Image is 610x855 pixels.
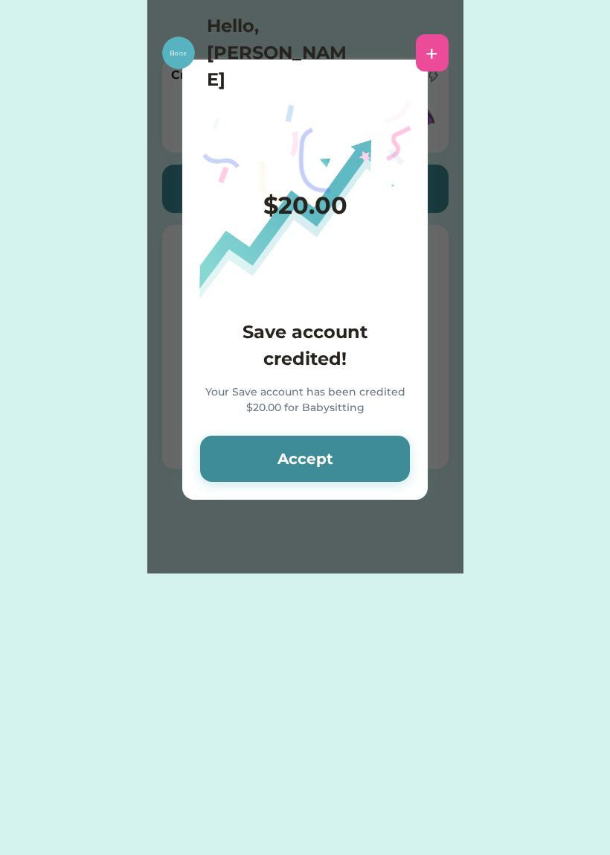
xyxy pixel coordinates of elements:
[200,319,410,372] h4: Save account credited!
[200,384,410,418] div: Your Save account has been credited $20.00 for Babysitting
[263,188,347,223] div: $20.00
[200,436,410,482] button: Accept
[426,42,438,64] div: +
[207,13,356,93] h4: Hello, [PERSON_NAME]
